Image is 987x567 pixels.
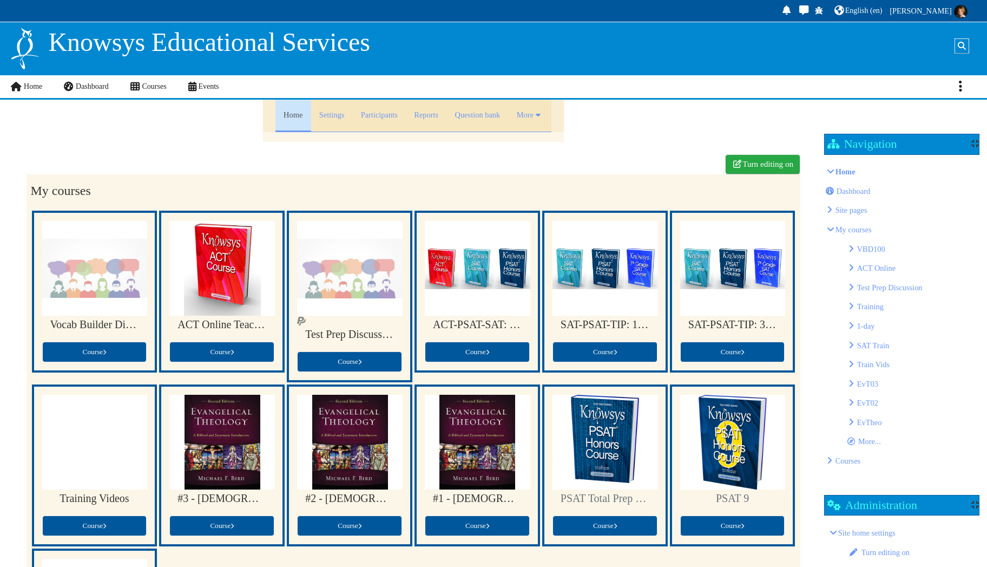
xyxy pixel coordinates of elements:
img: PayPal [297,317,306,325]
span: Course [210,522,234,530]
a: Participants [352,100,406,132]
span: Course [83,348,107,356]
a: Question bank [446,100,508,132]
h2: My courses [31,183,797,199]
a: Test Prep Discussion [857,283,923,292]
a: Courses [835,457,861,465]
a: Course [680,342,785,362]
h2: Navigation [827,137,897,151]
i: Ad hoc debug (off) [814,7,824,15]
a: Reports [406,100,446,132]
a: Course [42,342,147,362]
a: SAT-PSAT-TIP: 1 day Training [561,318,649,331]
span: Course [338,522,361,530]
a: Course [169,516,274,536]
a: Dashboard [53,75,119,98]
span: Course [210,348,234,356]
span: English ‎(en)‎ [845,6,883,15]
a: EvT03 [857,380,878,388]
a: Course [552,342,657,362]
span: Dashboard [837,187,871,195]
a: #2 - [DEMOGRAPHIC_DATA] Theology [305,492,394,505]
span: Course [338,357,361,366]
a: Dashboard [826,187,871,195]
a: Settings [311,100,353,132]
a: Vocab Builder Discussion Forum [50,318,139,331]
a: English ‎(en)‎ [833,2,884,19]
a: Course [425,516,530,536]
a: ACT-PSAT-SAT: 3 day Training [433,318,522,331]
span: Courses [142,82,167,90]
li: My courses [827,222,977,449]
span: Events [198,82,219,90]
span: Course [465,348,489,356]
span: Course [593,522,617,530]
a: Events [177,75,230,98]
li: Courses [827,453,977,468]
a: User menu [888,2,969,19]
nav: Site links [10,75,229,98]
span: Dashboard [76,82,109,90]
a: Course [297,516,402,536]
p: Knowsys Educational Services [48,27,370,58]
h3: #3 - [DEMOGRAPHIC_DATA] Theology [177,492,266,505]
a: PSAT 9 [688,492,777,505]
a: #1 - [DEMOGRAPHIC_DATA] Theology [433,492,522,505]
span: Course [83,522,107,530]
span: Course [721,348,745,356]
span: Home [24,82,42,90]
h3: ACT Online Teacher Materials [177,318,266,331]
a: Training [857,302,884,311]
li: EvT02 [848,395,977,410]
a: More... [847,437,881,446]
a: My courses [835,225,872,234]
li: Test Prep Discussion [848,280,977,295]
li: ACT Online [848,260,977,276]
div: Show / hide the block [971,500,979,509]
a: Course [425,342,530,362]
a: 1-day [857,322,875,330]
a: Home [275,100,311,132]
a: PSAT Total Prep Online Teacher Materials [561,492,649,505]
a: Turn editing on [850,548,910,557]
li: Training [848,299,977,314]
div: Show notification window with no new notifications [779,2,794,19]
a: Ad hoc debug (off) [812,2,826,19]
span: Knowsys Educational Services LLC [835,206,867,214]
a: Train Vids [857,360,890,369]
i: Actions menu [959,80,962,93]
a: More [508,100,551,132]
li: More... [848,434,977,449]
li: VBD100 [848,242,977,257]
a: SAT-PSAT-TIP: 3 day Training [688,318,777,331]
a: Test Prep Discussion Forum [305,328,394,341]
a: Training Videos [50,492,139,505]
span: Site home settings [838,529,896,537]
a: Course [680,516,785,536]
i: Toggle messaging drawer [798,5,810,15]
li: Train Vids [848,357,977,372]
a: Course [552,516,657,536]
a: Home [835,167,856,176]
span: Course [721,522,745,530]
span: Course [593,348,617,356]
a: VBD100 [857,245,885,253]
li: Dashboard [827,184,977,199]
a: EvT02 [857,399,878,407]
a: ACT Online [857,264,896,272]
li: SAT Train [848,338,977,353]
a: Actions menu [948,75,973,98]
a: Turn editing on [725,154,800,174]
img: Logo [10,27,40,70]
div: Show / hide the block [971,139,979,148]
li: Knowsys Educational Services LLC [827,203,977,218]
a: Toggle messaging drawer There are 0 unread conversations [796,2,812,19]
a: Course [297,351,402,372]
